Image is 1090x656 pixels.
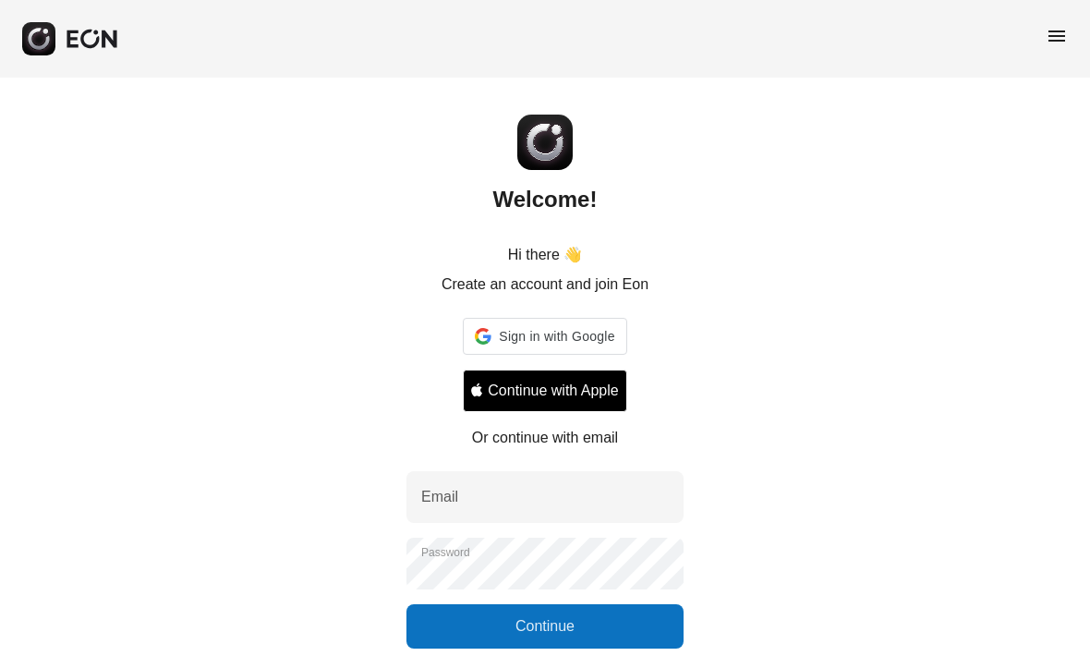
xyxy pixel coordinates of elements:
p: Hi there 👋 [508,244,582,266]
button: Signin with apple ID [463,370,626,412]
button: Continue [406,604,684,649]
span: Sign in with Google [499,325,614,347]
label: Email [421,486,458,508]
h2: Welcome! [493,185,598,214]
p: Create an account and join Eon [442,273,648,296]
label: Password [421,545,470,560]
p: Or continue with email [472,427,618,449]
div: Sign in with Google [463,318,626,355]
